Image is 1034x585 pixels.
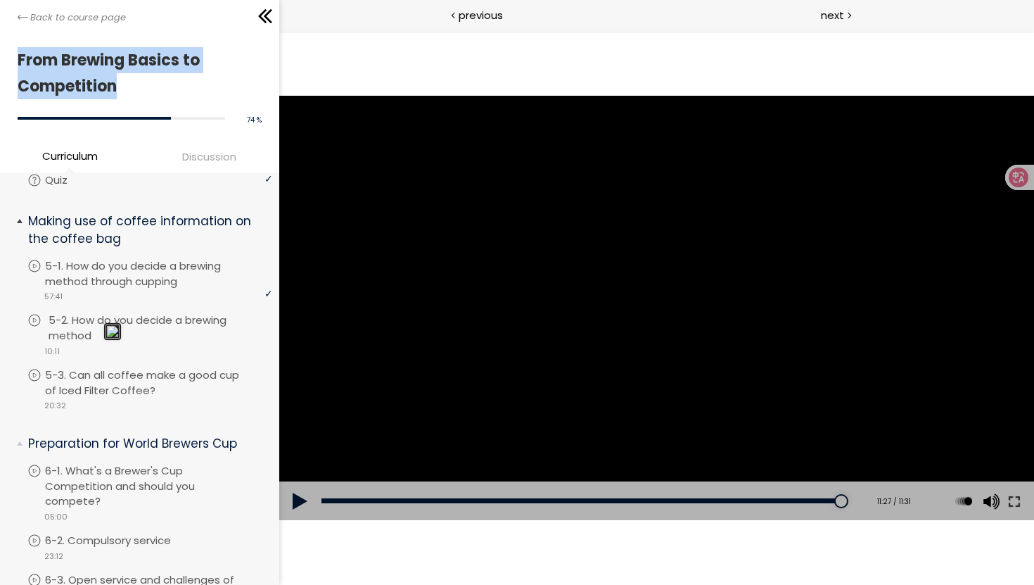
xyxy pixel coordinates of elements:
span: 57:41 [44,291,63,303]
span: Discussion [182,149,236,165]
button: Play back rate [674,451,695,490]
p: 5-2. How do you decide a brewing method [49,313,276,344]
p: Quiz [45,172,96,188]
p: Preparation for World Brewers Cup [28,435,262,453]
a: Back to course page [18,11,126,25]
span: Curriculum [42,148,98,164]
span: 10:11 [44,346,60,358]
p: Making use of coffee information on the coffee bag [28,213,262,247]
span: 74 % [247,115,262,125]
button: Volume [699,451,720,490]
span: previous [459,7,503,23]
span: Back to course page [30,11,126,25]
span: next [821,7,844,23]
div: 11:27 / 11:31 [577,465,632,477]
p: 5-1. How do you decide a brewing method through cupping [45,258,272,289]
h1: From Brewing Basics to Competition [18,47,255,100]
div: Change playback rate [672,451,697,490]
